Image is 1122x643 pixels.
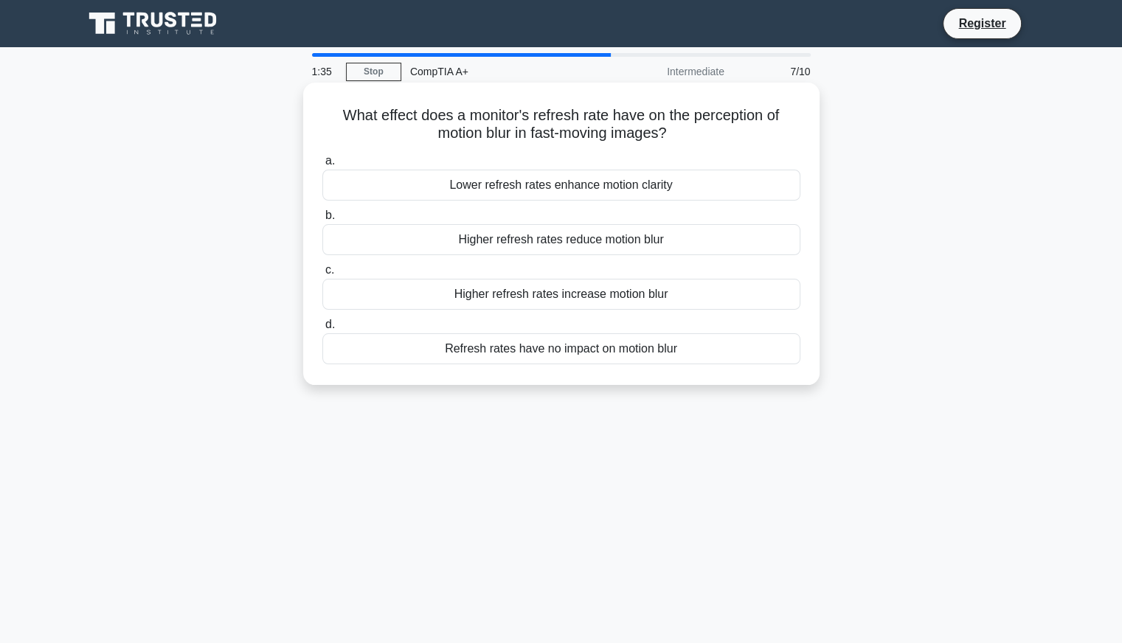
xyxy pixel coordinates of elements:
span: b. [325,209,335,221]
span: a. [325,154,335,167]
div: 1:35 [303,57,346,86]
a: Stop [346,63,401,81]
span: d. [325,318,335,330]
a: Register [949,14,1014,32]
span: c. [325,263,334,276]
h5: What effect does a monitor's refresh rate have on the perception of motion blur in fast-moving im... [321,106,802,143]
div: Intermediate [604,57,733,86]
div: Higher refresh rates increase motion blur [322,279,800,310]
div: 7/10 [733,57,820,86]
div: Higher refresh rates reduce motion blur [322,224,800,255]
div: Lower refresh rates enhance motion clarity [322,170,800,201]
div: Refresh rates have no impact on motion blur [322,333,800,364]
div: CompTIA A+ [401,57,604,86]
